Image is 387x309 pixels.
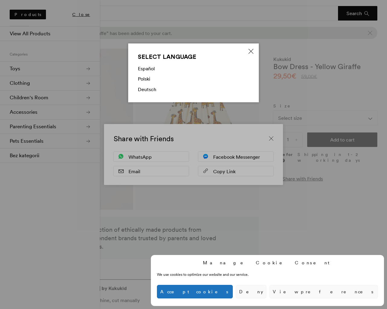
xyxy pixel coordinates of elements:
div: Select language [138,53,249,60]
a: Deutsch [138,86,156,92]
button: View preferences [269,285,378,298]
button: Accept cookies [157,285,233,298]
div: We use cookies to optimize our website and our service. [157,272,288,277]
a: Polski [138,76,150,82]
a: Español [138,65,155,72]
div: Manage Cookie Consent [203,260,332,266]
button: Deny [236,285,266,298]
